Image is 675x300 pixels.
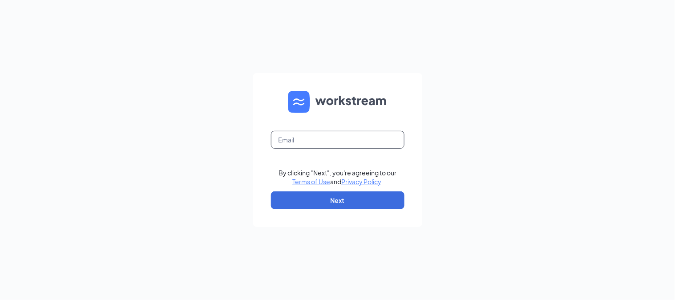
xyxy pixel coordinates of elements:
[288,91,388,113] img: WS logo and Workstream text
[341,178,381,186] a: Privacy Policy
[279,168,396,186] div: By clicking "Next", you're agreeing to our and .
[271,131,404,149] input: Email
[292,178,330,186] a: Terms of Use
[271,191,404,209] button: Next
